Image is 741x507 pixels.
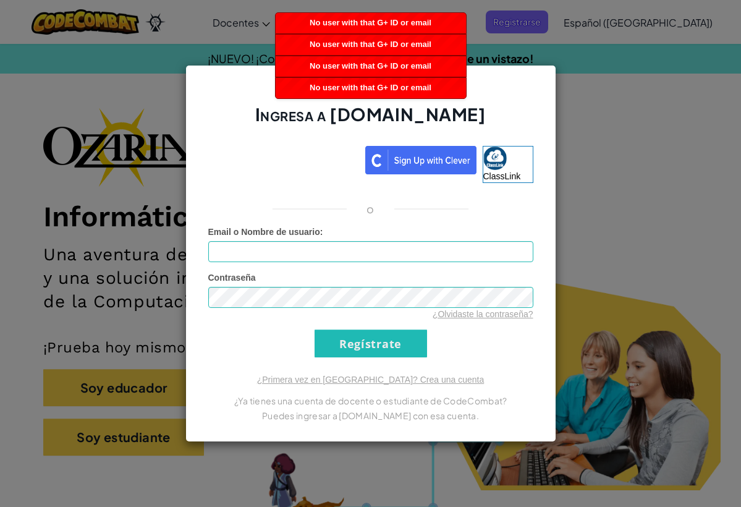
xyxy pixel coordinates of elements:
[208,226,323,238] label: :
[202,145,365,172] iframe: Botón de Acceder con Google
[208,393,533,408] p: ¿Ya tienes una cuenta de docente o estudiante de CodeCombat?
[433,309,533,319] a: ¿Olvidaste la contraseña?
[315,330,427,357] input: Regístrate
[208,146,359,183] a: Acceder con Google. Se abre en una pestaña nueva
[365,146,476,174] img: clever_sso_button@2x.png
[257,375,485,385] a: ¿Primera vez en [GEOGRAPHIC_DATA]? Crea una cuenta
[208,103,533,138] h2: Ingresa a [DOMAIN_NAME]
[208,227,320,237] span: Email o Nombre de usuario
[208,408,533,423] p: Puedes ingresar a [DOMAIN_NAME] con esa cuenta.
[483,171,521,181] span: ClassLink
[366,202,374,216] p: o
[483,147,507,170] img: classlink-logo-small.png
[208,273,256,283] span: Contraseña
[310,40,431,49] span: No user with that G+ ID or email
[310,83,431,92] span: No user with that G+ ID or email
[310,61,431,70] span: No user with that G+ ID or email
[208,145,359,172] div: Acceder con Google. Se abre en una pestaña nueva
[310,18,431,27] span: No user with that G+ ID or email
